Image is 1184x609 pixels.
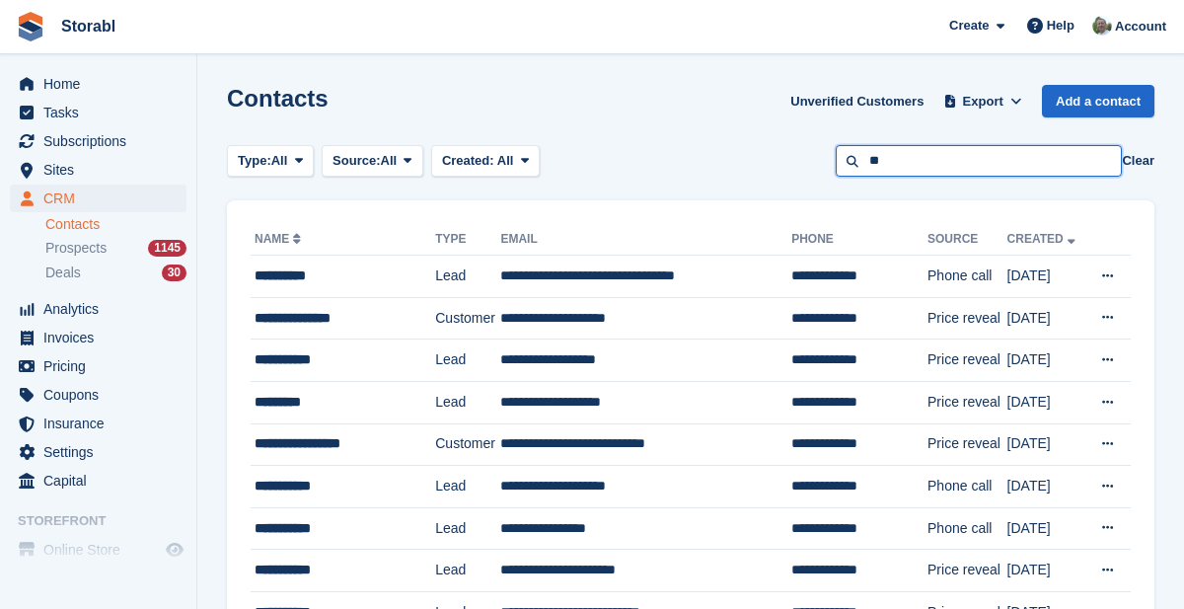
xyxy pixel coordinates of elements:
td: Lead [435,256,500,298]
span: CRM [43,185,162,212]
div: 1145 [148,240,186,257]
span: Sites [43,156,162,184]
span: Deals [45,264,81,282]
td: Lead [435,466,500,508]
th: Type [435,224,500,256]
td: [DATE] [1007,423,1086,466]
span: Created: [442,153,494,168]
a: Unverified Customers [782,85,931,117]
a: menu [10,156,186,184]
a: Contacts [45,215,186,234]
td: Phone call [927,256,1007,298]
td: Lead [435,507,500,550]
a: menu [10,99,186,126]
button: Clear [1122,151,1154,171]
a: menu [10,352,186,380]
td: Customer [435,297,500,340]
span: All [271,151,288,171]
td: [DATE] [1007,297,1086,340]
span: Online Store [43,536,162,564]
span: Pricing [43,352,162,380]
span: Home [43,70,162,98]
button: Export [939,85,1026,117]
a: Add a contact [1042,85,1154,117]
span: Storefront [18,511,196,531]
button: Created: All [431,145,540,178]
td: Lead [435,550,500,592]
a: Created [1007,232,1079,246]
td: Phone call [927,466,1007,508]
span: Help [1047,16,1074,36]
a: Prospects 1145 [45,238,186,259]
td: Price reveal [927,423,1007,466]
a: Name [255,232,305,246]
a: menu [10,324,186,351]
span: Coupons [43,381,162,409]
td: Customer [435,423,500,466]
span: Account [1115,17,1166,37]
td: [DATE] [1007,381,1086,423]
a: menu [10,438,186,466]
td: Price reveal [927,381,1007,423]
a: menu [10,410,186,437]
th: Email [500,224,791,256]
span: All [381,151,398,171]
span: All [497,153,514,168]
a: menu [10,127,186,155]
span: Source: [333,151,380,171]
th: Source [927,224,1007,256]
a: menu [10,467,186,495]
td: [DATE] [1007,466,1086,508]
a: Storabl [53,10,123,42]
span: Capital [43,467,162,495]
span: Subscriptions [43,127,162,155]
a: menu [10,295,186,323]
td: [DATE] [1007,550,1086,592]
td: [DATE] [1007,340,1086,382]
span: Prospects [45,239,107,258]
td: [DATE] [1007,507,1086,550]
a: Preview store [163,538,186,562]
span: Settings [43,438,162,466]
a: menu [10,381,186,409]
span: Create [949,16,989,36]
td: Lead [435,340,500,382]
button: Type: All [227,145,314,178]
span: Analytics [43,295,162,323]
img: stora-icon-8386f47178a22dfd0bd8f6a31ec36ba5ce8667c1dd55bd0f319d3a0aa187defe.svg [16,12,45,41]
span: Invoices [43,324,162,351]
span: Tasks [43,99,162,126]
td: Lead [435,381,500,423]
td: Price reveal [927,340,1007,382]
td: Phone call [927,507,1007,550]
span: Insurance [43,410,162,437]
span: Type: [238,151,271,171]
td: Price reveal [927,550,1007,592]
span: Export [963,92,1003,112]
td: Price reveal [927,297,1007,340]
h1: Contacts [227,85,329,112]
a: menu [10,185,186,212]
img: Peter Moxon [1092,16,1112,36]
a: Deals 30 [45,263,186,283]
a: menu [10,70,186,98]
th: Phone [791,224,927,256]
div: 30 [162,265,186,281]
a: menu [10,536,186,564]
button: Source: All [322,145,423,178]
td: [DATE] [1007,256,1086,298]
